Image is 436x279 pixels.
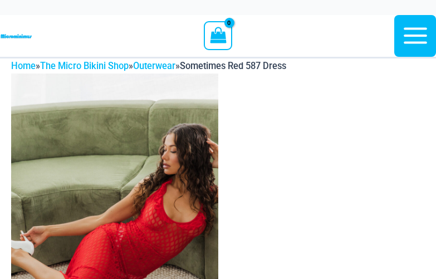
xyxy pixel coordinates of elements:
[133,61,175,71] a: Outerwear
[40,61,129,71] a: The Micro Bikini Shop
[180,61,286,71] span: Sometimes Red 587 Dress
[204,21,232,50] a: View Shopping Cart, empty
[11,61,36,71] a: Home
[11,61,286,71] span: » » »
